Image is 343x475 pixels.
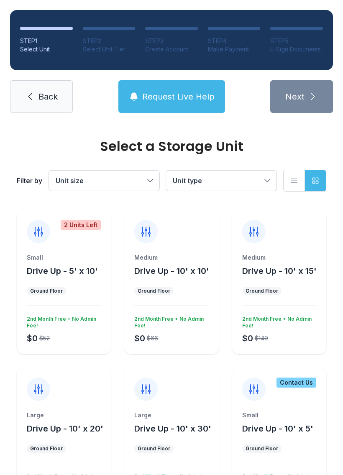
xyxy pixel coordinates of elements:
[142,91,215,102] span: Request Live Help
[285,91,305,102] span: Next
[147,334,158,342] div: $66
[246,445,278,452] div: Ground Floor
[17,140,326,153] div: Select a Storage Unit
[23,312,101,329] div: 2nd Month Free + No Admin Fee!
[17,176,42,186] div: Filter by
[208,37,261,45] div: STEP 4
[27,411,101,419] div: Large
[27,253,101,262] div: Small
[270,37,323,45] div: STEP 5
[20,45,73,54] div: Select Unit
[30,445,63,452] div: Ground Floor
[145,45,198,54] div: Create Account
[27,265,98,277] button: Drive Up - 5' x 10'
[38,91,58,102] span: Back
[134,332,145,344] div: $0
[145,37,198,45] div: STEP 3
[242,411,316,419] div: Small
[242,266,317,276] span: Drive Up - 10' x 15'
[134,265,209,277] button: Drive Up - 10' x 10'
[134,424,211,434] span: Drive Up - 10' x 30'
[173,176,202,185] span: Unit type
[49,171,159,191] button: Unit size
[242,265,317,277] button: Drive Up - 10' x 15'
[255,334,268,342] div: $149
[27,423,103,434] button: Drive Up - 10' x 20'
[276,378,316,388] div: Contact Us
[27,332,38,344] div: $0
[239,312,316,329] div: 2nd Month Free + No Admin Fee!
[56,176,84,185] span: Unit size
[83,45,136,54] div: Select Unit Tier
[242,332,253,344] div: $0
[208,45,261,54] div: Make Payment
[270,45,323,54] div: E-Sign Documents
[138,288,170,294] div: Ground Floor
[242,253,316,262] div: Medium
[30,288,63,294] div: Ground Floor
[131,312,208,329] div: 2nd Month Free + No Admin Fee!
[20,37,73,45] div: STEP 1
[134,423,211,434] button: Drive Up - 10' x 30'
[61,220,101,230] div: 2 Units Left
[138,445,170,452] div: Ground Floor
[134,411,208,419] div: Large
[242,424,313,434] span: Drive Up - 10' x 5'
[134,266,209,276] span: Drive Up - 10' x 10'
[27,424,103,434] span: Drive Up - 10' x 20'
[83,37,136,45] div: STEP 2
[166,171,276,191] button: Unit type
[246,288,278,294] div: Ground Floor
[242,423,313,434] button: Drive Up - 10' x 5'
[27,266,98,276] span: Drive Up - 5' x 10'
[39,334,50,342] div: $52
[134,253,208,262] div: Medium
